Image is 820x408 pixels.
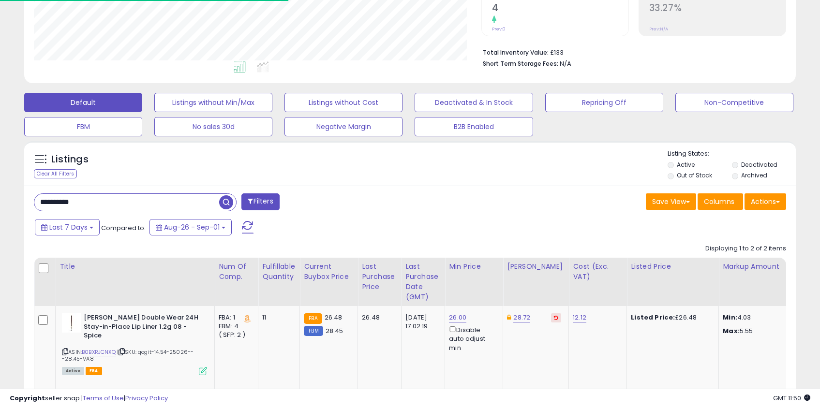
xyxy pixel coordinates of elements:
[483,59,558,68] b: Short Term Storage Fees:
[49,222,88,232] span: Last 7 Days
[149,219,232,235] button: Aug-26 - Sep-01
[415,93,533,112] button: Deactivated & In Stock
[84,313,201,343] b: [PERSON_NAME] Double Wear 24H Stay-in-Place Lip Liner 1.2g 08 - Spice
[10,394,168,403] div: seller snap | |
[415,117,533,136] button: B2B Enabled
[449,313,466,322] a: 26.00
[649,26,668,32] small: Prev: N/A
[492,2,628,15] h2: 4
[723,262,806,272] div: Markup Amount
[631,262,715,272] div: Listed Price
[219,313,251,322] div: FBA: 1
[125,393,168,403] a: Privacy Policy
[405,262,441,302] div: Last Purchase Date (GMT)
[326,326,343,335] span: 28.45
[219,331,251,339] div: ( SFP: 2 )
[262,262,296,282] div: Fulfillable Quantity
[154,117,272,136] button: No sales 30d
[83,393,124,403] a: Terms of Use
[560,59,571,68] span: N/A
[219,322,251,331] div: FBM: 4
[483,46,779,58] li: £133
[449,262,499,272] div: Min Price
[24,117,142,136] button: FBM
[304,313,322,324] small: FBA
[723,313,737,322] strong: Min:
[723,326,740,335] strong: Max:
[741,160,777,169] label: Deactivated
[35,219,100,235] button: Last 7 Days
[507,262,565,272] div: [PERSON_NAME]
[698,193,743,210] button: Columns
[513,313,530,322] a: 28.72
[773,393,810,403] span: 2025-09-9 11:50 GMT
[723,327,803,335] p: 5.55
[24,93,142,112] button: Default
[51,153,89,166] h5: Listings
[545,93,663,112] button: Repricing Off
[649,2,786,15] h2: 33.27%
[325,313,343,322] span: 26.48
[62,313,207,374] div: ASIN:
[483,48,549,57] b: Total Inventory Value:
[62,367,84,375] span: All listings currently available for purchase on Amazon
[262,313,292,322] div: 11
[705,244,786,253] div: Displaying 1 to 2 of 2 items
[304,326,323,336] small: FBM
[82,348,116,356] a: B0BXRJCNXQ
[668,149,796,159] p: Listing States:
[154,93,272,112] button: Listings without Min/Max
[60,262,210,272] div: Title
[677,160,695,169] label: Active
[573,262,623,282] div: Cost (Exc. VAT)
[741,171,767,179] label: Archived
[573,313,586,322] a: 12.12
[164,222,220,232] span: Aug-26 - Sep-01
[646,193,696,210] button: Save View
[10,393,45,403] strong: Copyright
[675,93,793,112] button: Non-Competitive
[631,313,711,322] div: £26.48
[449,324,495,352] div: Disable auto adjust min
[62,313,81,333] img: 21xRQgtHUoL._SL40_.jpg
[304,262,354,282] div: Current Buybox Price
[745,193,786,210] button: Actions
[362,262,397,292] div: Last Purchase Price
[34,169,77,178] div: Clear All Filters
[704,197,734,206] span: Columns
[101,223,146,233] span: Compared to:
[677,171,712,179] label: Out of Stock
[492,26,506,32] small: Prev: 0
[631,313,675,322] b: Listed Price:
[86,367,102,375] span: FBA
[284,93,403,112] button: Listings without Cost
[723,313,803,322] p: 4.03
[284,117,403,136] button: Negative Margin
[62,348,194,363] span: | SKU: qogit-14.54-25026---28.45-VA8
[219,262,254,282] div: Num of Comp.
[405,313,437,331] div: [DATE] 17:02:19
[241,193,279,210] button: Filters
[362,313,394,322] div: 26.48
